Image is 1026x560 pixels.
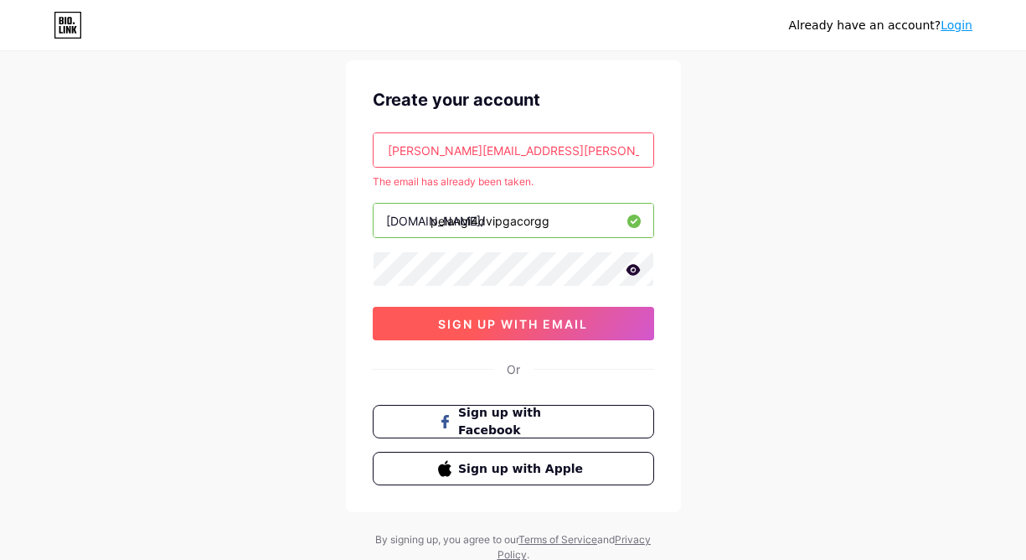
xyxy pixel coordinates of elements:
[386,212,485,230] div: [DOMAIN_NAME]/
[374,133,653,167] input: Email
[373,307,654,340] button: sign up with email
[373,174,654,189] div: The email has already been taken.
[518,533,597,546] a: Terms of Service
[373,405,654,438] button: Sign up with Facebook
[438,317,588,331] span: sign up with email
[458,404,588,439] span: Sign up with Facebook
[941,18,972,32] a: Login
[507,360,520,378] div: Or
[374,204,653,237] input: username
[458,460,588,478] span: Sign up with Apple
[373,87,654,112] div: Create your account
[789,17,972,34] div: Already have an account?
[373,452,654,485] button: Sign up with Apple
